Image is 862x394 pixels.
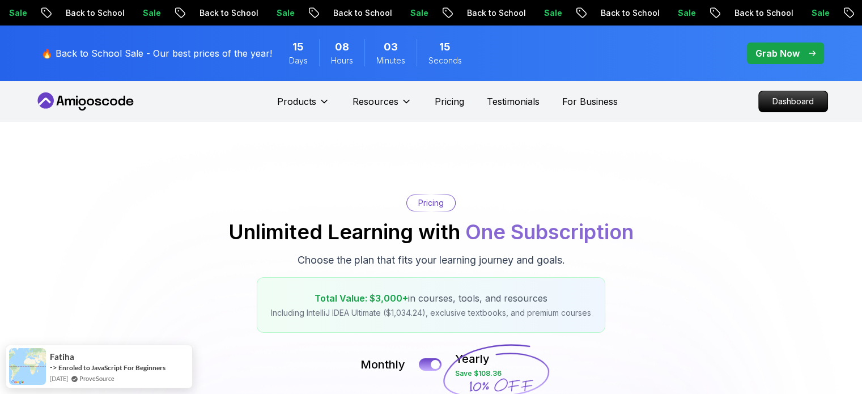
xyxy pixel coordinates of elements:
[418,197,444,209] p: Pricing
[572,7,649,19] p: Back to School
[292,39,304,55] span: 15 Days
[487,95,540,108] a: Testimonials
[289,55,308,66] span: Days
[228,221,634,243] h2: Unlimited Learning with
[315,293,408,304] span: Total Value: $3,000+
[41,46,272,60] p: 🔥 Back to School Sale - Our best prices of the year!
[758,91,828,112] a: Dashboard
[171,7,248,19] p: Back to School
[79,374,114,383] a: ProveSource
[562,95,618,108] a: For Business
[438,7,515,19] p: Back to School
[353,95,398,108] p: Resources
[783,7,819,19] p: Sale
[277,95,330,117] button: Products
[9,348,46,385] img: provesource social proof notification image
[248,7,284,19] p: Sale
[706,7,783,19] p: Back to School
[439,39,451,55] span: 15 Seconds
[435,95,464,108] a: Pricing
[331,55,353,66] span: Hours
[515,7,551,19] p: Sale
[271,291,591,305] p: in courses, tools, and resources
[50,363,57,372] span: ->
[298,252,565,268] p: Choose the plan that fits your learning journey and goals.
[353,95,412,117] button: Resources
[277,95,316,108] p: Products
[428,55,462,66] span: Seconds
[58,363,165,372] a: Enroled to JavaScript For Beginners
[465,219,634,244] span: One Subscription
[271,307,591,319] p: Including IntelliJ IDEA Ultimate ($1,034.24), exclusive textbooks, and premium courses
[381,7,418,19] p: Sale
[360,357,405,372] p: Monthly
[649,7,685,19] p: Sale
[114,7,150,19] p: Sale
[755,46,800,60] p: Grab Now
[50,374,68,383] span: [DATE]
[759,91,827,112] p: Dashboard
[304,7,381,19] p: Back to School
[376,55,405,66] span: Minutes
[50,352,74,362] span: Fatiha
[384,39,398,55] span: 3 Minutes
[37,7,114,19] p: Back to School
[335,39,349,55] span: 8 Hours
